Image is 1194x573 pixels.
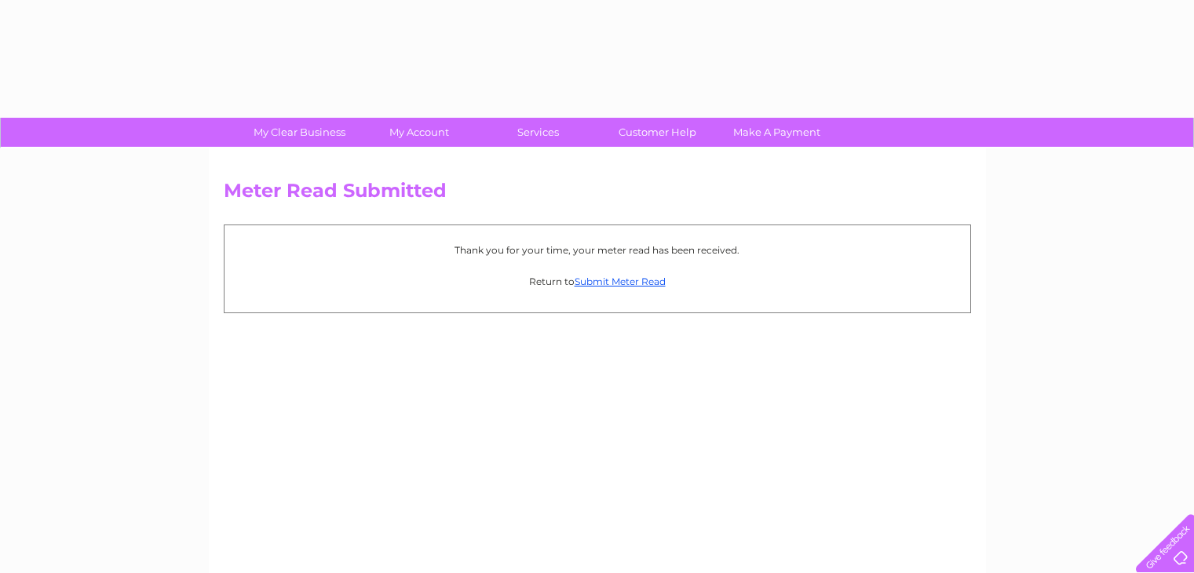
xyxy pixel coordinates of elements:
a: Submit Meter Read [575,276,666,287]
p: Thank you for your time, your meter read has been received. [232,243,962,257]
h2: Meter Read Submitted [224,180,971,210]
a: My Account [354,118,484,147]
a: Make A Payment [712,118,842,147]
a: Customer Help [593,118,722,147]
a: My Clear Business [235,118,364,147]
p: Return to [232,274,962,289]
a: Services [473,118,603,147]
